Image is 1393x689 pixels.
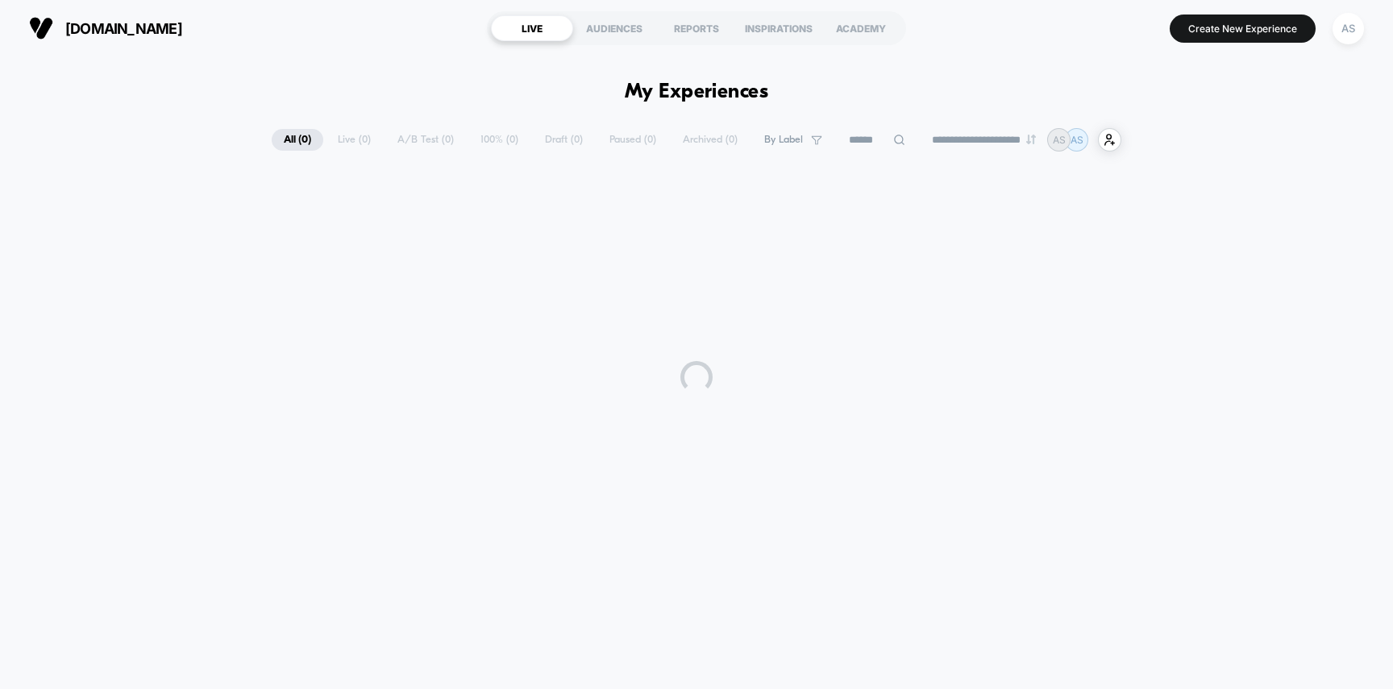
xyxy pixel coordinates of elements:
h1: My Experiences [625,81,769,104]
button: AS [1328,12,1369,45]
p: AS [1071,134,1083,146]
span: By Label [764,134,803,146]
img: end [1026,135,1036,144]
p: AS [1053,134,1066,146]
div: REPORTS [655,15,738,41]
div: ACADEMY [820,15,902,41]
button: Create New Experience [1170,15,1316,43]
div: AS [1333,13,1364,44]
div: INSPIRATIONS [738,15,820,41]
div: AUDIENCES [573,15,655,41]
button: [DOMAIN_NAME] [24,15,187,41]
img: Visually logo [29,16,53,40]
div: LIVE [491,15,573,41]
span: [DOMAIN_NAME] [65,20,182,37]
span: All ( 0 ) [272,129,323,151]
